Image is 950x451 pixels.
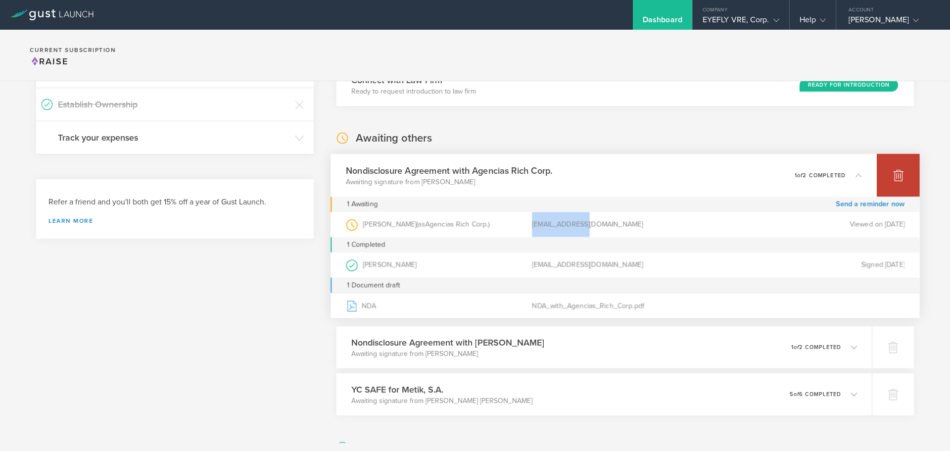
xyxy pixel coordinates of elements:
div: [PERSON_NAME] [346,212,532,237]
em: of [794,391,799,398]
em: of [794,344,799,351]
span: Agencias Rich Corp. [425,220,488,228]
div: 1 Document draft [331,278,920,293]
p: 1 2 completed [795,172,846,178]
div: Connect with Law FirmReady to request introduction to law firmReady for Introduction [336,64,914,106]
p: Awaiting signature from [PERSON_NAME] [346,177,552,187]
h3: Track your expenses [58,131,290,144]
h3: YC SAFE for Metik, S.A. [351,383,532,396]
div: Help [800,15,826,30]
h3: Refer a friend and you'll both get 15% off a year of Gust Launch. [48,197,301,208]
div: 1 Awaiting [347,197,378,212]
h3: Establish Ownership [58,98,290,111]
div: NDA_with_Agencias_Rich_Corp.pdf [532,293,718,318]
em: of [797,172,803,178]
div: [EMAIL_ADDRESS][DOMAIN_NAME] [532,252,718,278]
p: Awaiting signature from [PERSON_NAME] [351,349,544,359]
span: Raise [30,56,68,67]
p: Ready to request introduction to law firm [351,87,476,97]
p: 5 6 completed [790,392,841,397]
div: Signed [DATE] [718,252,904,278]
div: 1 Completed [331,237,920,252]
div: Ready for Introduction [800,79,898,92]
h2: Awaiting others [356,131,432,146]
div: NDA [346,293,532,318]
p: Awaiting signature from [PERSON_NAME] [PERSON_NAME] [351,396,532,406]
h3: Nondisclosure Agreement with [PERSON_NAME] [351,336,544,349]
div: [PERSON_NAME] [346,252,532,278]
iframe: Chat Widget [901,403,950,451]
span: ) [488,220,489,228]
div: EYEFLY VRE, Corp. [703,15,779,30]
a: Learn more [48,218,301,224]
div: Dashboard [643,15,682,30]
div: [PERSON_NAME] [849,15,933,30]
h2: Current Subscription [30,47,116,53]
p: 1 2 completed [791,345,841,350]
h3: Nondisclosure Agreement with Agencias Rich Corp. [346,164,552,177]
div: [EMAIL_ADDRESS][DOMAIN_NAME] [532,212,718,237]
div: Viewed on [DATE] [718,212,904,237]
span: (as [416,220,425,228]
a: Send a reminder now [836,197,904,212]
